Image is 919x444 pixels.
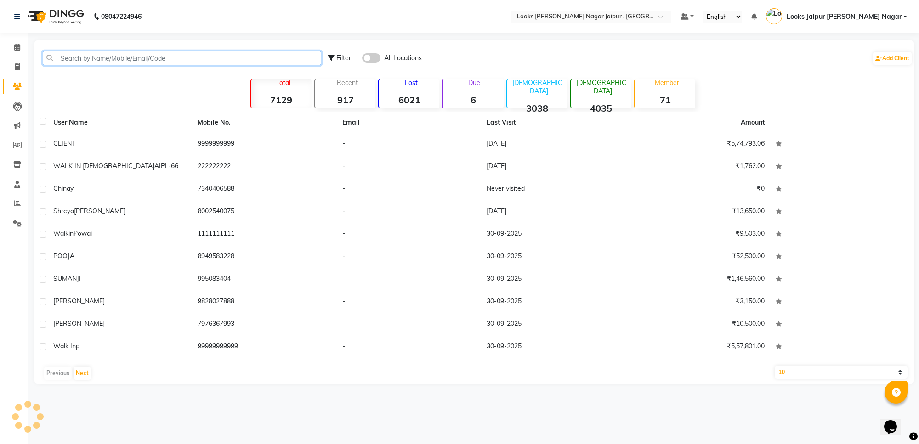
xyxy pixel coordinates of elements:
td: - [337,133,481,156]
span: [PERSON_NAME] [74,207,125,215]
strong: 6021 [379,94,439,106]
td: ₹10,500.00 [625,313,770,336]
span: Filter [336,54,351,62]
span: shreya [53,207,74,215]
th: User Name [48,112,192,133]
button: Next [74,367,91,380]
td: 7976367993 [192,313,336,336]
b: 08047224946 [101,4,142,29]
span: CLIENT [53,139,75,148]
span: POOJA [53,252,74,260]
td: 30-09-2025 [481,246,625,268]
span: chinay [53,184,74,193]
td: ₹13,650.00 [625,201,770,223]
strong: 71 [635,94,695,106]
p: Lost [383,79,439,87]
strong: 7129 [251,94,312,106]
p: Due [445,79,503,87]
td: - [337,336,481,359]
td: 9828027888 [192,291,336,313]
td: - [337,246,481,268]
td: 222222222 [192,156,336,178]
img: logo [23,4,86,29]
td: ₹5,57,801.00 [625,336,770,359]
td: - [337,178,481,201]
td: - [337,223,481,246]
td: [DATE] [481,201,625,223]
td: ₹1,762.00 [625,156,770,178]
td: 30-09-2025 [481,268,625,291]
p: Recent [319,79,375,87]
th: Email [337,112,481,133]
td: ₹9,503.00 [625,223,770,246]
span: Looks Jaipur [PERSON_NAME] Nagar [787,12,902,22]
td: 99999999999 [192,336,336,359]
span: JI [77,274,81,283]
td: [DATE] [481,156,625,178]
input: Search by Name/Mobile/Email/Code [43,51,321,65]
span: SUMAN [53,274,77,283]
img: Looks Jaipur Malviya Nagar [766,8,782,24]
span: All Locations [384,53,422,63]
td: 30-09-2025 [481,291,625,313]
td: ₹52,500.00 [625,246,770,268]
p: Member [639,79,695,87]
p: Total [255,79,312,87]
span: walk in [53,342,76,350]
td: [DATE] [481,133,625,156]
td: 8002540075 [192,201,336,223]
td: - [337,313,481,336]
td: ₹5,74,793.06 [625,133,770,156]
th: Last Visit [481,112,625,133]
span: AIPL-66 [154,162,178,170]
td: Never visited [481,178,625,201]
strong: 917 [315,94,375,106]
td: - [337,268,481,291]
iframe: chat widget [880,407,910,435]
strong: 3038 [507,102,567,114]
th: Mobile No. [192,112,336,133]
span: p [76,342,79,350]
td: 30-09-2025 [481,336,625,359]
span: [PERSON_NAME] [53,319,105,328]
p: [DEMOGRAPHIC_DATA] [575,79,631,95]
span: Powai [74,229,92,238]
td: 1111111111 [192,223,336,246]
td: 8949583228 [192,246,336,268]
td: 7340406588 [192,178,336,201]
strong: 6 [443,94,503,106]
td: ₹0 [625,178,770,201]
td: - [337,201,481,223]
p: [DEMOGRAPHIC_DATA] [511,79,567,95]
span: WALK IN [DEMOGRAPHIC_DATA] [53,162,154,170]
span: [PERSON_NAME] [53,297,105,305]
td: - [337,156,481,178]
td: 995083404 [192,268,336,291]
span: Walkin [53,229,74,238]
td: ₹1,46,560.00 [625,268,770,291]
td: 30-09-2025 [481,313,625,336]
strong: 4035 [571,102,631,114]
td: 9999999999 [192,133,336,156]
td: 30-09-2025 [481,223,625,246]
td: - [337,291,481,313]
a: Add Client [873,52,912,65]
th: Amount [735,112,770,133]
td: ₹3,150.00 [625,291,770,313]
